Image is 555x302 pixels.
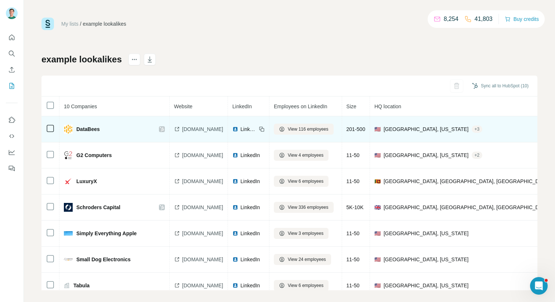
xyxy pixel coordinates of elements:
span: Employees on LinkedIn [274,103,327,109]
iframe: Intercom live chat [530,277,548,295]
div: + 3 [472,126,483,132]
span: LinkedIn [232,103,252,109]
img: Avatar [6,7,18,19]
img: company-logo [64,125,73,134]
span: [DOMAIN_NAME] [182,178,223,185]
img: company-logo [64,177,73,186]
span: Website [174,103,192,109]
span: 11-50 [347,178,360,184]
span: LinkedIn [240,125,257,133]
span: View 24 employees [288,256,326,263]
button: Use Surfe on LinkedIn [6,113,18,127]
button: Search [6,47,18,60]
span: Simply Everything Apple [76,230,137,237]
button: Sync all to HubSpot (10) [467,80,534,91]
span: 🇱🇰 [374,178,381,185]
span: 11-50 [347,256,360,262]
span: [GEOGRAPHIC_DATA], [US_STATE] [384,125,469,133]
span: [GEOGRAPHIC_DATA], [GEOGRAPHIC_DATA], [GEOGRAPHIC_DATA] [384,178,550,185]
span: LuxuryX [76,178,97,185]
span: [GEOGRAPHIC_DATA], [US_STATE] [384,256,469,263]
button: Enrich CSV [6,63,18,76]
img: LinkedIn logo [232,126,238,132]
span: View 116 employees [288,126,329,132]
span: Schroders Capital [76,204,120,211]
h1: example lookalikes [41,54,122,65]
span: [GEOGRAPHIC_DATA], [US_STATE] [384,152,469,159]
span: [GEOGRAPHIC_DATA], [GEOGRAPHIC_DATA], [GEOGRAPHIC_DATA] [384,204,550,211]
button: View 6 employees [274,176,329,187]
span: 5K-10K [347,204,364,210]
div: + 2 [472,152,483,159]
span: View 3 employees [288,230,323,237]
span: [DOMAIN_NAME] [182,282,223,289]
button: View 3 employees [274,228,329,239]
button: View 4 employees [274,150,329,161]
img: LinkedIn logo [232,152,238,158]
span: View 4 employees [288,152,323,159]
span: 11-50 [347,283,360,288]
span: 🇺🇸 [374,230,381,237]
img: company-logo [64,203,73,212]
button: Use Surfe API [6,130,18,143]
img: Surfe Logo [41,18,54,30]
img: LinkedIn logo [232,256,238,262]
span: 🇺🇸 [374,125,381,133]
span: LinkedIn [240,178,260,185]
button: My lists [6,79,18,92]
span: LinkedIn [240,152,260,159]
span: [DOMAIN_NAME] [182,204,223,211]
span: 11-50 [347,152,360,158]
span: Small Dog Electronics [76,256,131,263]
li: / [80,20,81,28]
span: Size [347,103,356,109]
img: LinkedIn logo [232,204,238,210]
img: company-logo [64,258,73,261]
p: 8,254 [444,15,458,23]
img: company-logo [64,151,73,160]
span: View 6 employees [288,178,323,185]
span: LinkedIn [240,256,260,263]
span: [DOMAIN_NAME] [182,152,223,159]
img: LinkedIn logo [232,230,238,236]
img: company-logo [64,231,73,236]
a: My lists [61,21,79,27]
span: LinkedIn [240,230,260,237]
span: View 336 employees [288,204,329,211]
span: G2 Computers [76,152,112,159]
button: View 116 employees [274,124,334,135]
button: Dashboard [6,146,18,159]
span: LinkedIn [240,204,260,211]
span: [DOMAIN_NAME] [182,125,223,133]
button: actions [128,54,140,65]
span: 10 Companies [64,103,97,109]
button: View 6 employees [274,280,329,291]
p: 41,803 [475,15,493,23]
span: 11-50 [347,230,360,236]
span: DataBees [76,125,100,133]
span: 🇺🇸 [374,282,381,289]
span: [GEOGRAPHIC_DATA], [US_STATE] [384,230,469,237]
span: [DOMAIN_NAME] [182,256,223,263]
span: [GEOGRAPHIC_DATA], [US_STATE] [384,282,469,289]
span: 🇺🇸 [374,152,381,159]
span: LinkedIn [240,282,260,289]
span: 🇺🇸 [374,256,381,263]
img: LinkedIn logo [232,283,238,288]
button: Buy credits [505,14,539,24]
span: [DOMAIN_NAME] [182,230,223,237]
div: example lookalikes [83,20,126,28]
button: View 336 employees [274,202,334,213]
button: Feedback [6,162,18,175]
button: Quick start [6,31,18,44]
span: Tabula [73,282,90,289]
span: 201-500 [347,126,365,132]
button: View 24 employees [274,254,331,265]
span: 🇬🇧 [374,204,381,211]
span: HQ location [374,103,401,109]
span: View 6 employees [288,282,323,289]
img: LinkedIn logo [232,178,238,184]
